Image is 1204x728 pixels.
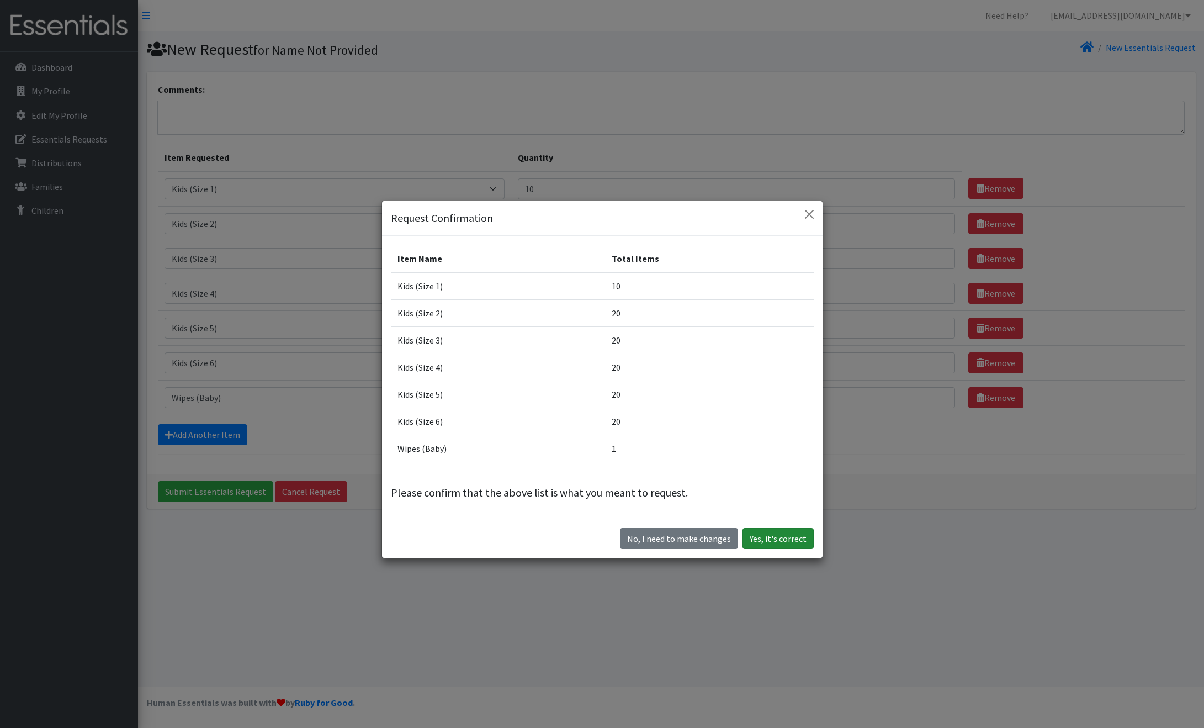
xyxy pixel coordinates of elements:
[800,205,818,223] button: Close
[605,408,814,435] td: 20
[605,245,814,273] th: Total Items
[391,484,814,501] p: Please confirm that the above list is what you meant to request.
[391,408,605,435] td: Kids (Size 6)
[391,435,605,462] td: Wipes (Baby)
[605,327,814,354] td: 20
[605,354,814,381] td: 20
[742,528,814,549] button: Yes, it's correct
[620,528,738,549] button: No I need to make changes
[391,210,493,226] h5: Request Confirmation
[605,435,814,462] td: 1
[605,381,814,408] td: 20
[605,272,814,300] td: 10
[391,300,605,327] td: Kids (Size 2)
[605,300,814,327] td: 20
[391,381,605,408] td: Kids (Size 5)
[391,327,605,354] td: Kids (Size 3)
[391,272,605,300] td: Kids (Size 1)
[391,354,605,381] td: Kids (Size 4)
[391,245,605,273] th: Item Name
